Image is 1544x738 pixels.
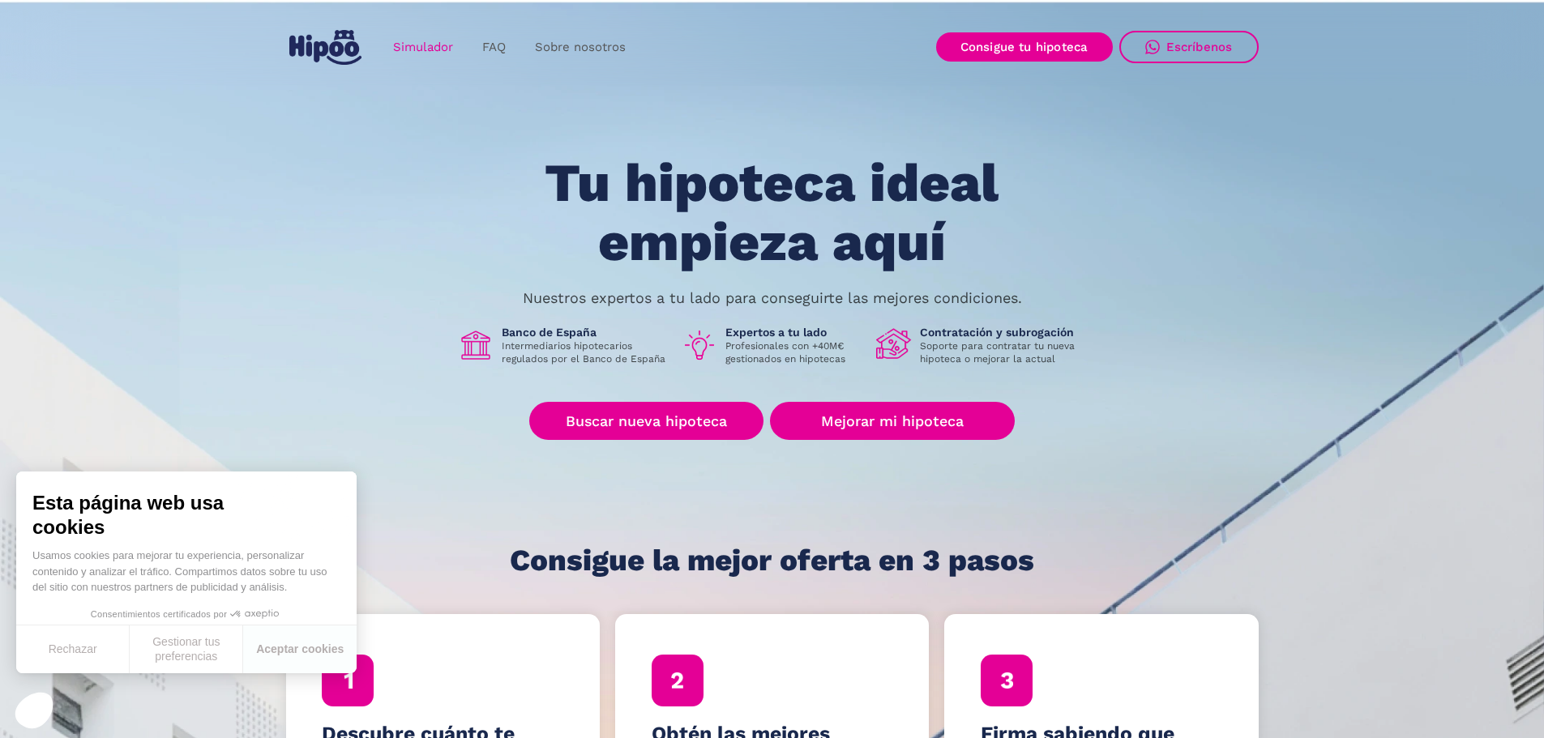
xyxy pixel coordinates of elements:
p: Nuestros expertos a tu lado para conseguirte las mejores condiciones. [523,292,1022,305]
a: Consigue tu hipoteca [936,32,1113,62]
div: Escríbenos [1166,40,1233,54]
a: home [286,23,366,71]
h1: Tu hipoteca ideal empieza aquí [464,154,1079,271]
h1: Expertos a tu lado [725,325,863,339]
a: Escríbenos [1119,31,1259,63]
a: Mejorar mi hipoteca [770,402,1014,440]
a: FAQ [468,32,520,63]
p: Soporte para contratar tu nueva hipoteca o mejorar la actual [920,339,1087,365]
a: Simulador [379,32,468,63]
h1: Consigue la mejor oferta en 3 pasos [510,544,1034,577]
h1: Contratación y subrogación [920,325,1087,339]
p: Intermediarios hipotecarios regulados por el Banco de España [502,339,669,365]
h1: Banco de España [502,325,669,339]
a: Sobre nosotros [520,32,640,63]
a: Buscar nueva hipoteca [529,402,763,440]
p: Profesionales con +40M€ gestionados en hipotecas [725,339,863,365]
